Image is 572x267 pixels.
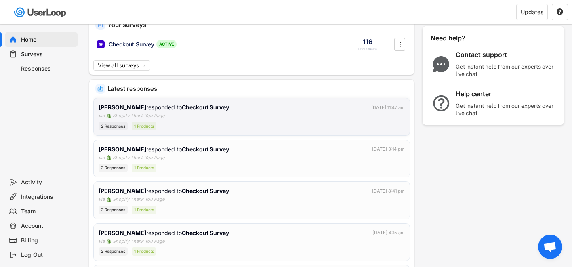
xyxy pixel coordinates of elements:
div: Activity [21,179,74,186]
div: Account [21,222,74,230]
strong: [PERSON_NAME] [99,187,146,194]
div: Your surveys [107,22,408,28]
div: responded to [99,229,231,237]
text:  [399,40,401,48]
div: 1 Products [132,164,156,172]
img: 1156660_ecommerce_logo_shopify_icon%20%281%29.png [106,155,111,160]
button:  [396,38,404,50]
div: 2 Responses [99,164,128,172]
div: ACTIVE [156,40,177,48]
img: IncomingMajor.svg [97,86,103,92]
div: Integrations [21,193,74,201]
img: ChatMajor.svg [431,56,452,72]
div: 2 Responses [99,206,128,214]
button:  [556,8,564,16]
div: Shopify Thank You Page [113,238,164,245]
div: Latest responses [107,86,408,92]
div: responded to [99,103,231,111]
div: Contact support [456,50,557,59]
div: Checkout Survey [109,40,154,48]
strong: [PERSON_NAME] [99,104,146,111]
img: 1156660_ecommerce_logo_shopify_icon%20%281%29.png [106,197,111,202]
div: responded to [99,187,231,195]
div: Updates [521,9,543,15]
div: RESPONSES [358,47,377,51]
div: Help center [456,90,557,98]
div: via [99,154,105,161]
strong: [PERSON_NAME] [99,146,146,153]
text:  [557,8,563,15]
div: [DATE] 8:41 pm [372,188,405,195]
div: Log Out [21,251,74,259]
img: userloop-logo-01.svg [12,4,69,21]
strong: [PERSON_NAME] [99,229,146,236]
div: Need help? [431,34,487,42]
div: Shopify Thank You Page [113,112,164,119]
div: 2 Responses [99,247,128,256]
div: [DATE] 11:47 am [371,104,405,111]
div: 1 Products [132,247,156,256]
div: 2 Responses [99,122,128,130]
strong: Checkout Survey [182,229,229,236]
div: via [99,196,105,203]
div: 116 [363,37,372,46]
div: responded to [99,145,231,153]
div: Responses [21,65,74,73]
div: Get instant help from our experts over live chat [456,102,557,117]
div: 1 Products [132,122,156,130]
div: via [99,238,105,245]
div: [DATE] 3:14 pm [372,146,405,153]
div: Surveys [21,50,74,58]
strong: Checkout Survey [182,187,229,194]
div: [DATE] 4:15 am [372,229,405,236]
div: Home [21,36,74,44]
button: View all surveys → [93,60,150,71]
strong: Checkout Survey [182,104,229,111]
strong: Checkout Survey [182,146,229,153]
div: via [99,112,105,119]
div: Team [21,208,74,215]
div: Shopify Thank You Page [113,154,164,161]
div: Billing [21,237,74,244]
div: Shopify Thank You Page [113,196,164,203]
div: Get instant help from our experts over live chat [456,63,557,78]
img: 1156660_ecommerce_logo_shopify_icon%20%281%29.png [106,239,111,244]
a: Open chat [538,235,562,259]
div: 1 Products [132,206,156,214]
img: QuestionMarkInverseMajor.svg [431,95,452,111]
img: 1156660_ecommerce_logo_shopify_icon%20%281%29.png [106,114,111,118]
